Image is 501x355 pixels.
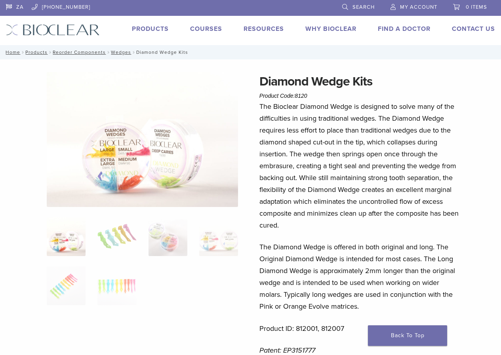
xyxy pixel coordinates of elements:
[259,93,307,99] span: Product Code:
[400,4,437,10] span: My Account
[368,325,447,346] a: Back To Top
[378,25,431,33] a: Find A Doctor
[259,346,315,355] em: Patent: EP3151777
[111,49,131,55] a: Wedges
[97,217,136,256] img: Diamond Wedge Kits - Image 2
[466,4,487,10] span: 0 items
[199,217,238,256] img: Diamond Wedge Kits - Image 4
[259,241,463,312] p: The Diamond Wedge is offered in both original and long. The Original Diamond Wedge is intended fo...
[106,50,111,54] span: /
[48,50,53,54] span: /
[190,25,222,33] a: Courses
[295,93,307,99] span: 8120
[305,25,356,33] a: Why Bioclear
[244,25,284,33] a: Resources
[25,49,48,55] a: Products
[352,4,375,10] span: Search
[97,266,136,305] img: Diamond Wedge Kits - Image 6
[259,72,463,91] h1: Diamond Wedge Kits
[47,266,86,305] img: Diamond Wedge Kits - Image 5
[131,50,136,54] span: /
[20,50,25,54] span: /
[47,217,86,256] img: Diamond-Wedges-Assorted-3-Copy-e1548779949314-324x324.jpg
[452,25,495,33] a: Contact Us
[259,323,463,334] p: Product ID: 812001, 812007
[53,49,106,55] a: Reorder Components
[259,101,463,231] p: The Bioclear Diamond Wedge is designed to solve many of the difficulties in using traditional wed...
[132,25,169,33] a: Products
[6,24,100,36] img: Bioclear
[47,72,238,207] img: Diamond Wedges-Assorted-3 - Copy
[149,217,187,256] img: Diamond Wedge Kits - Image 3
[3,49,20,55] a: Home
